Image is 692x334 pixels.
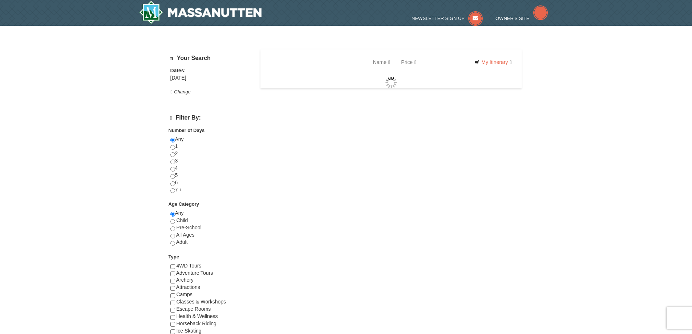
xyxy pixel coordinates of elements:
[495,16,548,21] a: Owner's Site
[495,16,530,21] span: Owner's Site
[170,136,251,201] div: Any 1 2 3 4 5 6 7 +
[176,263,201,269] span: 4WD Tours
[176,306,211,312] span: Escape Rooms
[176,225,201,230] span: Pre-School
[385,77,397,88] img: wait gif
[176,284,200,290] span: Attractions
[170,75,251,82] div: [DATE]
[412,16,465,21] span: Newsletter Sign Up
[139,1,262,24] img: Massanutten Resort Logo
[176,239,188,245] span: Adult
[176,277,194,283] span: Archery
[176,291,192,297] span: Camps
[176,299,226,305] span: Classes & Workshops
[176,321,216,326] span: Horseback Riding
[176,232,195,238] span: All Ages
[470,57,516,68] a: My Itinerary
[396,55,422,69] a: Price
[412,16,483,21] a: Newsletter Sign Up
[176,313,218,319] span: Health & Wellness
[176,270,213,276] span: Adventure Tours
[170,210,251,253] div: Any
[169,254,179,259] strong: Type
[170,88,191,96] button: Change
[170,68,186,73] strong: Dates:
[368,55,396,69] a: Name
[169,201,199,207] strong: Age Category
[139,1,262,24] a: Massanutten Resort
[170,114,251,121] h4: Filter By:
[176,217,188,223] span: Child
[169,128,205,133] strong: Number of Days
[176,328,201,334] span: Ice Skating
[170,55,251,62] h5: Your Search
